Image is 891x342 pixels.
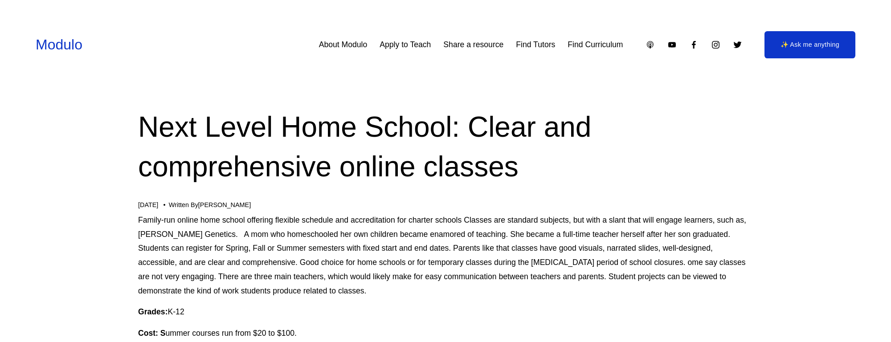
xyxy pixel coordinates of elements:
[138,107,753,187] h1: Next Level Home School: Clear and comprehensive online classes
[138,307,168,316] strong: Grades:
[138,326,753,341] p: ummer courses run from $20 to $100.
[138,213,753,298] p: Family-run online home school offering flexible schedule and accreditation for charter schools Cl...
[380,37,431,53] a: Apply to Teach
[667,40,677,49] a: YouTube
[764,31,855,58] a: ✨ Ask me anything
[443,37,503,53] a: Share a resource
[516,37,555,53] a: Find Tutors
[319,37,368,53] a: About Modulo
[138,329,166,338] strong: Cost: S
[169,201,251,209] div: Written By
[138,305,753,319] p: K-12
[711,40,720,49] a: Instagram
[568,37,623,53] a: Find Curriculum
[689,40,699,49] a: Facebook
[36,37,82,53] a: Modulo
[646,40,655,49] a: Apple Podcasts
[138,201,158,208] span: [DATE]
[733,40,742,49] a: Twitter
[198,201,251,208] a: [PERSON_NAME]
